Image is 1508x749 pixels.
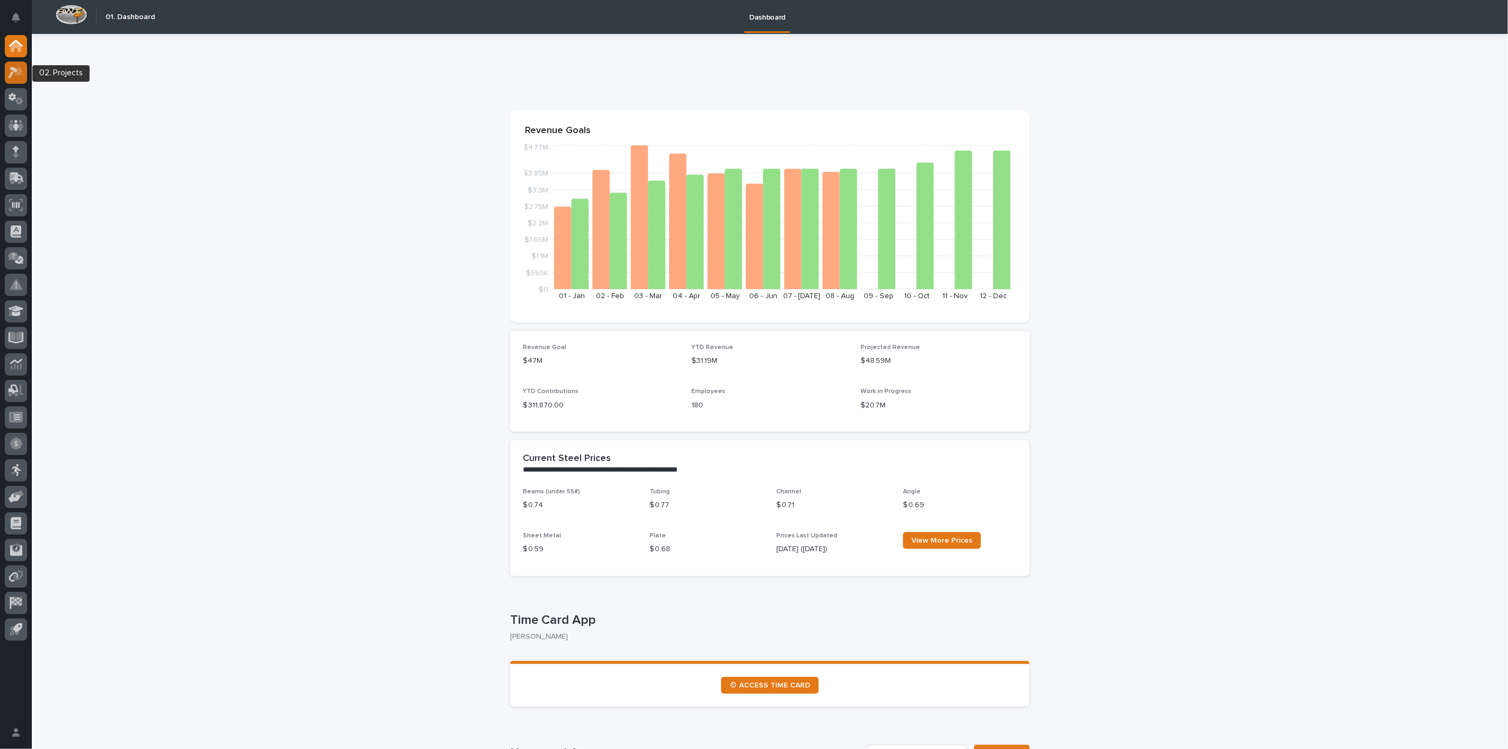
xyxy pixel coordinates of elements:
[523,533,561,539] span: Sheet Metal
[864,292,893,300] text: 09 - Sep
[525,125,1015,137] p: Revenue Goals
[528,220,548,227] tspan: $2.2M
[106,13,155,22] h2: 01. Dashboard
[776,489,801,495] span: Channel
[13,13,27,30] div: Notifications
[730,682,810,689] span: ⏲ ACCESS TIME CARD
[524,237,548,244] tspan: $1.65M
[980,292,1007,300] text: 12 - Dec
[861,355,1017,367] p: $48.59M
[523,544,637,555] p: $ 0.59
[721,677,819,694] a: ⏲ ACCESS TIME CARD
[904,292,930,300] text: 10 - Oct
[528,187,548,194] tspan: $3.3M
[539,286,548,293] tspan: $0
[711,292,740,300] text: 05 - May
[861,344,920,351] span: Projected Revenue
[861,400,1017,411] p: $20.7M
[650,500,764,511] p: $ 0.77
[673,292,700,300] text: 04 - Apr
[524,203,548,211] tspan: $2.75M
[523,453,611,465] h2: Current Steel Prices
[596,292,624,300] text: 02 - Feb
[692,355,848,367] p: $31.19M
[523,489,580,495] span: Beams (under 55#)
[749,292,777,300] text: 06 - Jun
[776,533,837,539] span: Prices Last Updated
[650,544,764,555] p: $ 0.68
[56,5,87,24] img: Workspace Logo
[559,292,585,300] text: 01 - Jan
[523,144,548,152] tspan: $4.77M
[911,537,972,544] span: View More Prices
[523,344,566,351] span: Revenue Goal
[692,388,726,395] span: Employees
[826,292,855,300] text: 08 - Aug
[650,489,670,495] span: Tubing
[523,388,578,395] span: YTD Contributions
[523,170,548,178] tspan: $3.85M
[526,269,548,277] tspan: $550K
[776,544,890,555] p: [DATE] ([DATE])
[692,344,734,351] span: YTD Revenue
[692,400,848,411] p: 180
[531,253,548,260] tspan: $1.1M
[510,632,1021,641] p: [PERSON_NAME]
[903,489,920,495] span: Angle
[510,613,1025,628] p: Time Card App
[523,500,637,511] p: $ 0.74
[634,292,662,300] text: 03 - Mar
[903,532,981,549] a: View More Prices
[903,500,1017,511] p: $ 0.69
[861,388,911,395] span: Work in Progress
[650,533,666,539] span: Plate
[943,292,968,300] text: 11 - Nov
[523,355,679,367] p: $47M
[523,400,679,411] p: $ 311,870.00
[5,6,27,29] button: Notifications
[783,292,821,300] text: 07 - [DATE]
[776,500,890,511] p: $ 0.71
